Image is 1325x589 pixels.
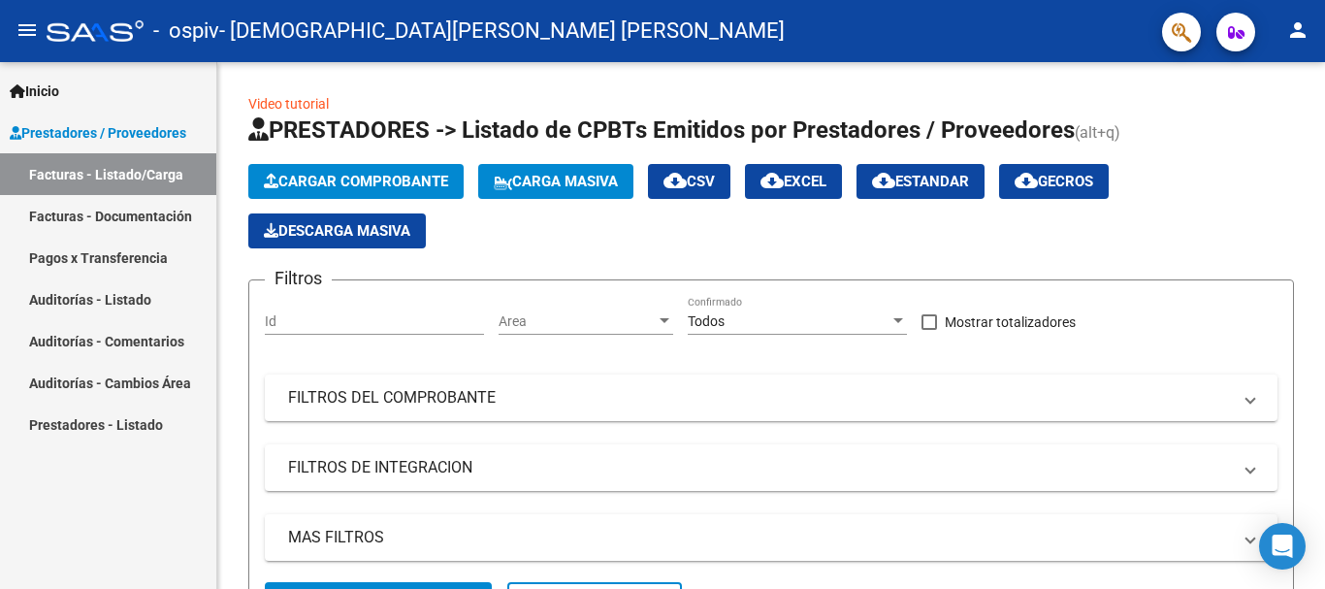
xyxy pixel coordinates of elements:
[265,265,332,292] h3: Filtros
[265,444,1277,491] mat-expansion-panel-header: FILTROS DE INTEGRACION
[153,10,219,52] span: - ospiv
[688,313,725,329] span: Todos
[248,116,1075,144] span: PRESTADORES -> Listado de CPBTs Emitidos por Prestadores / Proveedores
[265,514,1277,561] mat-expansion-panel-header: MAS FILTROS
[1286,18,1309,42] mat-icon: person
[1015,169,1038,192] mat-icon: cloud_download
[264,173,448,190] span: Cargar Comprobante
[1259,523,1306,570] div: Open Intercom Messenger
[494,173,618,190] span: Carga Masiva
[745,164,842,199] button: EXCEL
[945,311,1076,334] span: Mostrar totalizadores
[264,222,410,240] span: Descarga Masiva
[288,457,1231,478] mat-panel-title: FILTROS DE INTEGRACION
[16,18,39,42] mat-icon: menu
[872,169,895,192] mat-icon: cloud_download
[663,173,715,190] span: CSV
[648,164,730,199] button: CSV
[265,375,1277,421] mat-expansion-panel-header: FILTROS DEL COMPROBANTE
[1075,123,1120,142] span: (alt+q)
[760,169,784,192] mat-icon: cloud_download
[856,164,985,199] button: Estandar
[663,169,687,192] mat-icon: cloud_download
[219,10,785,52] span: - [DEMOGRAPHIC_DATA][PERSON_NAME] [PERSON_NAME]
[288,387,1231,409] mat-panel-title: FILTROS DEL COMPROBANTE
[1015,173,1093,190] span: Gecros
[248,96,329,112] a: Video tutorial
[248,164,464,199] button: Cargar Comprobante
[872,173,969,190] span: Estandar
[10,122,186,144] span: Prestadores / Proveedores
[499,313,656,330] span: Area
[248,213,426,248] button: Descarga Masiva
[248,213,426,248] app-download-masive: Descarga masiva de comprobantes (adjuntos)
[999,164,1109,199] button: Gecros
[288,527,1231,548] mat-panel-title: MAS FILTROS
[760,173,826,190] span: EXCEL
[10,81,59,102] span: Inicio
[478,164,633,199] button: Carga Masiva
